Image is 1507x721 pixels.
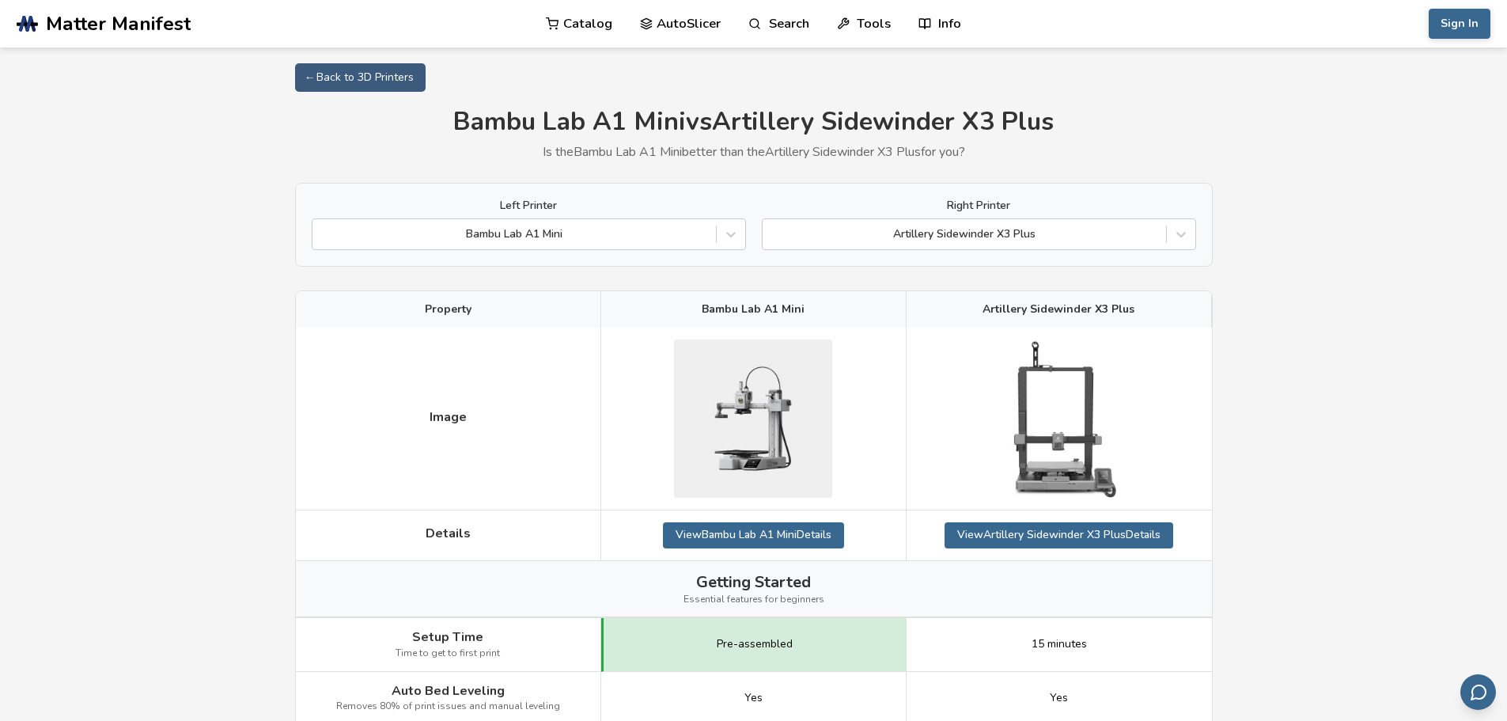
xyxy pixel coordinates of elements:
h1: Bambu Lab A1 Mini vs Artillery Sidewinder X3 Plus [295,108,1213,137]
label: Left Printer [312,199,746,212]
img: Bambu Lab A1 Mini [674,340,832,498]
span: Artillery Sidewinder X3 Plus [983,303,1134,316]
a: ViewArtillery Sidewinder X3 PlusDetails [945,522,1173,548]
input: Artillery Sidewinder X3 Plus [771,228,774,241]
label: Right Printer [762,199,1196,212]
span: Setup Time [412,630,483,644]
span: Yes [744,692,763,704]
a: ViewBambu Lab A1 MiniDetails [663,522,844,548]
span: Removes 80% of print issues and manual leveling [336,701,560,712]
span: Essential features for beginners [683,594,824,605]
img: Artillery Sidewinder X3 Plus [980,340,1138,498]
button: Sign In [1429,9,1490,39]
button: Send feedback via email [1460,674,1496,710]
span: Pre-assembled [717,638,793,651]
p: Is the Bambu Lab A1 Mini better than the Artillery Sidewinder X3 Plus for you? [295,145,1213,159]
span: Auto Bed Leveling [392,684,505,698]
span: Matter Manifest [46,13,191,35]
span: Property [425,303,471,316]
span: Time to get to first print [396,648,500,659]
span: 15 minutes [1032,638,1087,651]
span: Image [430,410,467,424]
input: Bambu Lab A1 Mini [320,228,324,241]
span: Bambu Lab A1 Mini [702,303,805,316]
span: Getting Started [696,573,811,591]
a: ← Back to 3D Printers [295,63,426,92]
span: Details [426,526,471,541]
span: Yes [1050,692,1068,704]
